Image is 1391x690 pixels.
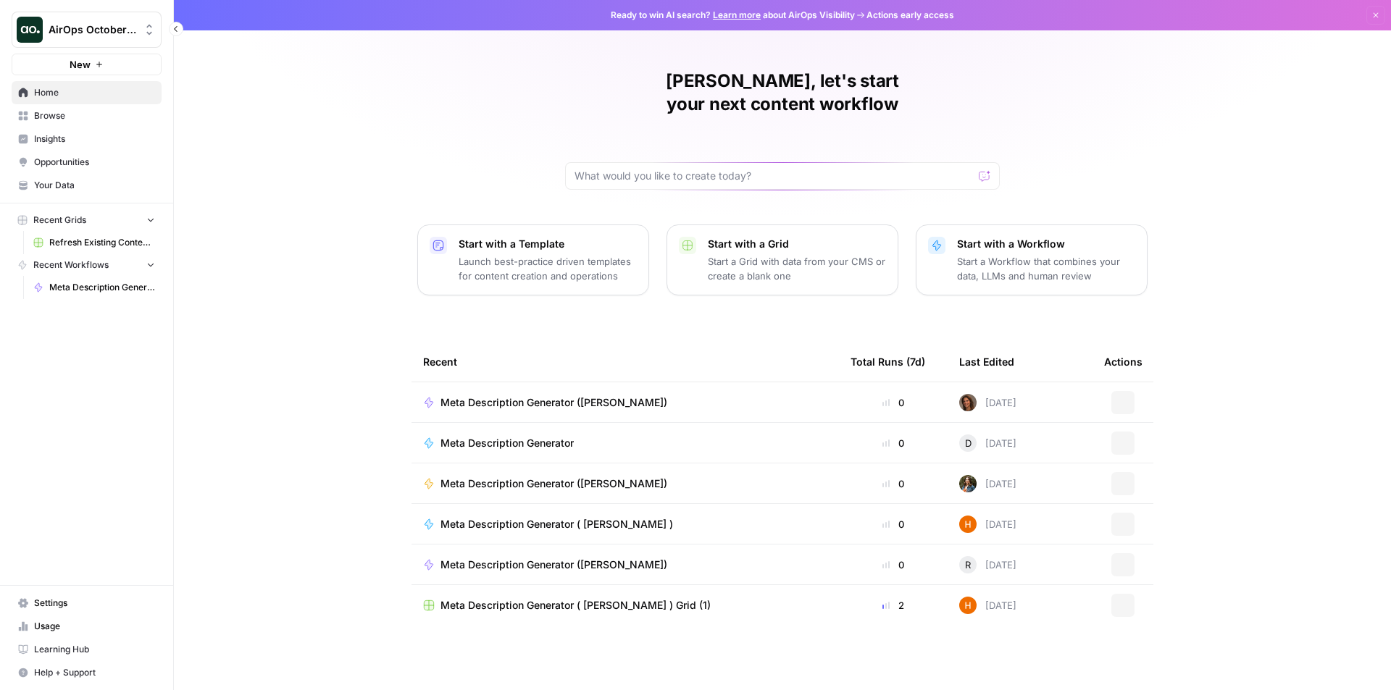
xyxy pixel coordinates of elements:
[27,231,162,254] a: Refresh Existing Content (1)
[423,342,827,382] div: Recent
[12,12,162,48] button: Workspace: AirOps October Cohort
[959,475,1016,492] div: [DATE]
[851,517,936,531] div: 0
[459,254,637,283] p: Launch best-practice driven templates for content creation and operations
[423,395,827,410] a: Meta Description Generator ([PERSON_NAME])
[12,638,162,661] a: Learning Hub
[440,517,673,531] span: Meta Description Generator ( [PERSON_NAME] )
[12,54,162,75] button: New
[959,394,1016,411] div: [DATE]
[440,598,711,613] span: Meta Description Generator ( [PERSON_NAME] ) Grid (1)
[959,394,977,411] img: tzieq8tvlj76hq7tvx15b0jd020o
[851,342,925,382] div: Total Runs (7d)
[423,476,827,491] a: Meta Description Generator ([PERSON_NAME])
[959,516,1016,533] div: [DATE]
[423,436,827,450] a: Meta Description Generator
[959,516,977,533] img: 800yb5g0cvdr0f9czziwsqt6j8wa
[34,179,155,192] span: Your Data
[34,620,155,633] span: Usage
[959,556,1016,573] div: [DATE]
[440,558,667,572] span: Meta Description Generator ([PERSON_NAME])
[12,615,162,638] a: Usage
[957,237,1135,251] p: Start with a Workflow
[440,476,667,491] span: Meta Description Generator ([PERSON_NAME])
[959,597,1016,614] div: [DATE]
[575,169,973,183] input: What would you like to create today?
[70,57,91,72] span: New
[49,236,155,249] span: Refresh Existing Content (1)
[423,517,827,531] a: Meta Description Generator ( [PERSON_NAME] )
[459,237,637,251] p: Start with a Template
[851,395,936,410] div: 0
[12,127,162,151] a: Insights
[916,224,1148,295] button: Start with a WorkflowStart a Workflow that combines your data, LLMs and human review
[1104,342,1143,382] div: Actions
[423,598,827,613] a: Meta Description Generator ( [PERSON_NAME] ) Grid (1)
[959,434,1016,452] div: [DATE]
[667,224,898,295] button: Start with a GridStart a Grid with data from your CMS or create a blank one
[34,156,155,169] span: Opportunities
[417,224,649,295] button: Start with a TemplateLaunch best-practice driven templates for content creation and operations
[959,342,1014,382] div: Last Edited
[33,214,86,227] span: Recent Grids
[440,395,667,410] span: Meta Description Generator ([PERSON_NAME])
[34,86,155,99] span: Home
[12,81,162,104] a: Home
[611,9,855,22] span: Ready to win AI search? about AirOps Visibility
[565,70,1000,116] h1: [PERSON_NAME], let's start your next content workflow
[34,666,155,679] span: Help + Support
[49,281,155,294] span: Meta Description Generator ([PERSON_NAME])
[959,597,977,614] img: 800yb5g0cvdr0f9czziwsqt6j8wa
[33,258,109,272] span: Recent Workflows
[12,661,162,684] button: Help + Support
[851,436,936,450] div: 0
[423,558,827,572] a: Meta Description Generator ([PERSON_NAME])
[440,436,574,450] span: Meta Description Generator
[34,132,155,146] span: Insights
[12,254,162,276] button: Recent Workflows
[851,598,936,613] div: 2
[957,254,1135,283] p: Start a Workflow that combines your data, LLMs and human review
[12,104,162,127] a: Browse
[49,22,136,37] span: AirOps October Cohort
[708,237,886,251] p: Start with a Grid
[965,436,972,450] span: D
[12,592,162,615] a: Settings
[708,254,886,283] p: Start a Grid with data from your CMS or create a blank one
[12,209,162,231] button: Recent Grids
[965,558,971,572] span: R
[27,276,162,299] a: Meta Description Generator ([PERSON_NAME])
[34,597,155,610] span: Settings
[851,558,936,572] div: 0
[17,17,43,43] img: AirOps October Cohort Logo
[12,174,162,197] a: Your Data
[34,109,155,122] span: Browse
[713,9,761,20] a: Learn more
[851,476,936,491] div: 0
[959,475,977,492] img: p4ui3kqduwr8yohf6j7svznlw07q
[12,151,162,174] a: Opportunities
[34,643,155,656] span: Learning Hub
[866,9,954,22] span: Actions early access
